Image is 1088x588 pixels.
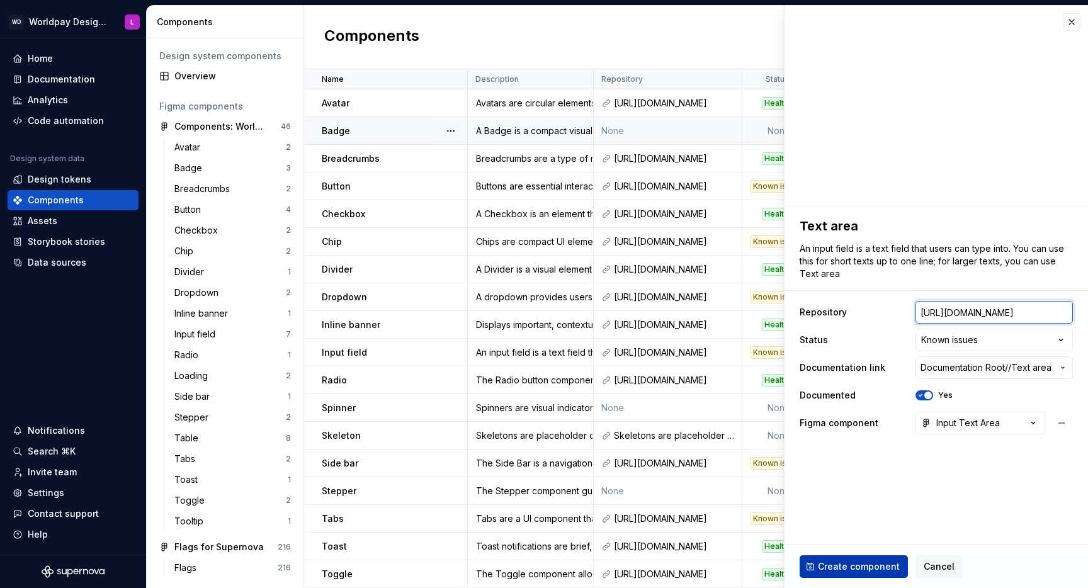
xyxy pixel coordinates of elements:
[288,475,291,485] div: 1
[322,429,361,442] p: Skeleton
[174,286,224,299] div: Dropdown
[915,555,963,578] button: Cancel
[468,540,592,553] div: Toast notifications are brief, non-intrusive messages that inform users about the outcome of thei...
[29,16,110,28] div: Worldpay Design System
[614,97,734,110] div: [URL][DOMAIN_NAME]
[614,429,734,442] div: Skeletons are placeholder components used to indicate that content is loading. They help users an...
[322,319,380,331] p: Inline banner
[614,512,734,525] div: [URL][DOMAIN_NAME]
[322,374,347,387] p: Radio
[28,73,95,86] div: Documentation
[157,16,298,28] div: Components
[751,291,807,303] div: Known issues
[130,17,134,27] div: L
[614,374,734,387] div: [URL][DOMAIN_NAME]
[762,540,795,553] div: Healthy
[468,374,592,387] div: The Radio button component allows users to select a single option from a set of mutually exclusiv...
[169,262,296,282] a: Divider1
[614,319,734,331] div: [URL][DOMAIN_NAME]
[766,74,789,84] p: Status
[742,394,815,422] td: None
[169,158,296,178] a: Badge3
[8,232,139,252] a: Storybook stories
[154,537,296,557] a: Flags for Supernova216
[614,291,734,303] div: [URL][DOMAIN_NAME]
[286,142,291,152] div: 2
[286,412,291,422] div: 2
[169,345,296,365] a: Radio1
[614,152,734,165] div: [URL][DOMAIN_NAME]
[169,283,296,303] a: Dropdown2
[762,208,795,220] div: Healthy
[324,26,419,48] h2: Components
[28,507,99,520] div: Contact support
[468,568,592,580] div: The Toggle component allows users to switch between two opposing states, such as on/off or enable...
[614,568,734,580] div: [URL][DOMAIN_NAME]
[174,390,215,403] div: Side bar
[797,240,1070,283] textarea: An input field is a text field that users can type into. You can use this for short texts up to o...
[915,412,1045,434] button: Input Text Area
[762,568,795,580] div: Healthy
[468,180,592,193] div: Buttons are essential interactive components that initiate actions within the user interface. The...
[468,457,592,470] div: The Side Bar is a navigational component that helps users move through different sections of a pr...
[28,466,77,478] div: Invite team
[286,433,291,443] div: 8
[286,184,291,194] div: 2
[169,511,296,531] a: Tooltip1
[322,457,358,470] p: Side bar
[797,215,1070,237] textarea: Text area
[468,319,592,331] div: Displays important, contextual messages within the page layout, directly related to the surroundi...
[322,97,349,110] p: Avatar
[28,487,64,499] div: Settings
[169,558,296,578] a: Flags216
[614,235,734,248] div: [URL][DOMAIN_NAME]
[614,540,734,553] div: [URL][DOMAIN_NAME]
[8,483,139,503] a: Settings
[921,361,1008,374] span: Documentation Root /
[288,350,291,360] div: 1
[28,215,57,227] div: Assets
[8,211,139,231] a: Assets
[169,137,296,157] a: Avatar2
[174,432,203,444] div: Table
[468,208,592,220] div: A Checkbox is an element that allows users to select between two states: Checked and Unchecked, t...
[42,565,105,578] a: Supernova Logo
[169,366,296,386] a: Loading2
[751,235,807,248] div: Known issues
[8,252,139,273] a: Data sources
[921,417,1000,429] div: Input Text Area
[938,390,953,400] label: Yes
[8,190,139,210] a: Components
[322,125,350,137] p: Badge
[8,504,139,524] button: Contact support
[614,208,734,220] div: [URL][DOMAIN_NAME]
[468,125,592,137] div: A Badge is a compact visual indicator used to highlight status, count, or metadata. It draws atte...
[742,422,815,449] td: None
[288,516,291,526] div: 1
[28,194,84,206] div: Components
[742,117,815,145] td: None
[915,301,1073,324] input: https://
[762,152,795,165] div: Healthy
[28,256,86,269] div: Data sources
[322,485,356,497] p: Stepper
[286,495,291,506] div: 2
[8,441,139,461] button: Search ⌘K
[8,69,139,89] a: Documentation
[28,52,53,65] div: Home
[614,180,734,193] div: [URL][DOMAIN_NAME]
[174,349,203,361] div: Radio
[8,90,139,110] a: Analytics
[286,225,291,235] div: 2
[1008,361,1011,374] span: /
[3,8,144,35] button: WDWorldpay Design SystemL
[800,334,828,346] label: Status
[468,152,592,165] div: Breadcrumbs are a type of navigation that shows users their current location within a website or ...
[159,50,291,62] div: Design system components
[288,267,291,277] div: 1
[475,74,519,84] p: Description
[614,263,734,276] div: [URL][DOMAIN_NAME]
[169,470,296,490] a: Toast1
[468,402,592,414] div: Spinners are visual indicators used to show that a process is ongoing, such as loading or data fe...
[322,512,344,525] p: Tabs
